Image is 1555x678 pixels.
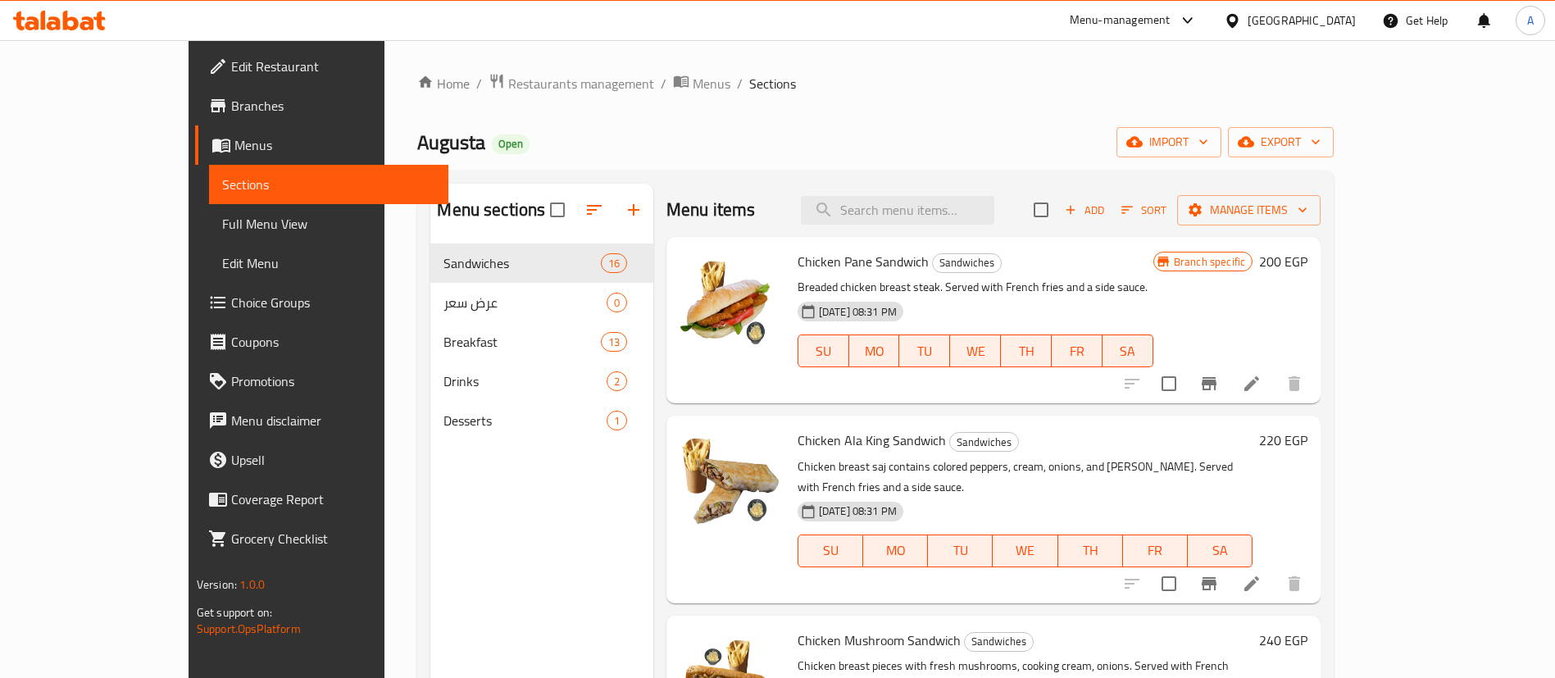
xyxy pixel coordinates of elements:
span: Menus [693,74,730,93]
li: / [661,74,666,93]
span: 2 [607,374,626,389]
a: Edit menu item [1242,574,1262,594]
div: Sandwiches [964,632,1034,652]
button: MO [863,535,928,567]
button: import [1116,127,1221,157]
span: Promotions [231,371,435,391]
button: SA [1103,334,1153,367]
button: Branch-specific-item [1189,364,1229,403]
p: Breaded chicken breast steak. Served with French fries and a side sauce. [798,277,1153,298]
span: TU [906,339,943,363]
span: Open [492,137,530,151]
button: TH [1058,535,1123,567]
h2: Menu sections [437,198,545,222]
img: Chicken Ala King Sandwich [680,429,784,534]
h2: Menu items [666,198,756,222]
span: 1.0.0 [239,574,265,595]
span: A [1527,11,1534,30]
span: Drinks [443,371,606,391]
span: Edit Restaurant [231,57,435,76]
a: Edit Restaurant [195,47,448,86]
div: items [607,411,627,430]
span: Sandwiches [933,253,1001,272]
span: SA [1194,539,1246,562]
span: Coverage Report [231,489,435,509]
span: Sections [222,175,435,194]
span: Menus [234,135,435,155]
span: Full Menu View [222,214,435,234]
button: delete [1275,364,1314,403]
span: Chicken Mushroom Sandwich [798,628,961,653]
a: Grocery Checklist [195,519,448,558]
span: Choice Groups [231,293,435,312]
span: Version: [197,574,237,595]
button: delete [1275,564,1314,603]
span: Branch specific [1167,254,1252,270]
div: Sandwiches [949,432,1019,452]
li: / [737,74,743,93]
button: SU [798,535,863,567]
span: Sandwiches [950,433,1018,452]
h6: 240 EGP [1259,629,1307,652]
span: Grocery Checklist [231,529,435,548]
span: 1 [607,413,626,429]
div: items [601,253,627,273]
button: SU [798,334,849,367]
button: FR [1052,334,1103,367]
span: [DATE] 08:31 PM [812,503,903,519]
button: Sort [1117,198,1171,223]
div: items [601,332,627,352]
span: 16 [602,256,626,271]
img: Chicken Pane Sandwich [680,250,784,355]
span: Desserts [443,411,606,430]
span: Restaurants management [508,74,654,93]
button: TH [1001,334,1052,367]
a: Menus [195,125,448,165]
a: Edit Menu [209,243,448,283]
div: [GEOGRAPHIC_DATA] [1248,11,1356,30]
span: MO [870,539,921,562]
div: Breakfast [443,332,600,352]
button: Add section [614,190,653,230]
div: Sandwiches [932,253,1002,273]
span: Edit Menu [222,253,435,273]
span: Branches [231,96,435,116]
nav: Menu sections [430,237,652,447]
div: عرض سعر0 [430,283,652,322]
span: Coupons [231,332,435,352]
h6: 220 EGP [1259,429,1307,452]
div: Menu-management [1070,11,1171,30]
a: Branches [195,86,448,125]
button: TU [899,334,950,367]
a: Choice Groups [195,283,448,322]
p: Chicken breast saj contains colored peppers, cream, onions, and [PERSON_NAME]. Served with French... [798,457,1253,498]
span: WE [957,339,994,363]
span: SU [805,539,857,562]
span: TH [1065,539,1116,562]
span: Sort items [1111,198,1177,223]
div: عرض سعر [443,293,606,312]
span: Sandwiches [443,253,600,273]
span: export [1241,132,1321,152]
span: SA [1109,339,1147,363]
a: Support.OpsPlatform [197,618,301,639]
a: Upsell [195,440,448,480]
span: FR [1058,339,1096,363]
span: WE [999,539,1051,562]
li: / [476,74,482,93]
span: Sort sections [575,190,614,230]
button: Add [1058,198,1111,223]
span: Manage items [1190,200,1307,221]
a: Menu disclaimer [195,401,448,440]
span: Chicken Ala King Sandwich [798,428,946,453]
a: Coverage Report [195,480,448,519]
button: WE [950,334,1001,367]
span: Sections [749,74,796,93]
span: Chicken Pane Sandwich [798,249,929,274]
button: Manage items [1177,195,1321,225]
a: Promotions [195,362,448,401]
button: WE [993,535,1057,567]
